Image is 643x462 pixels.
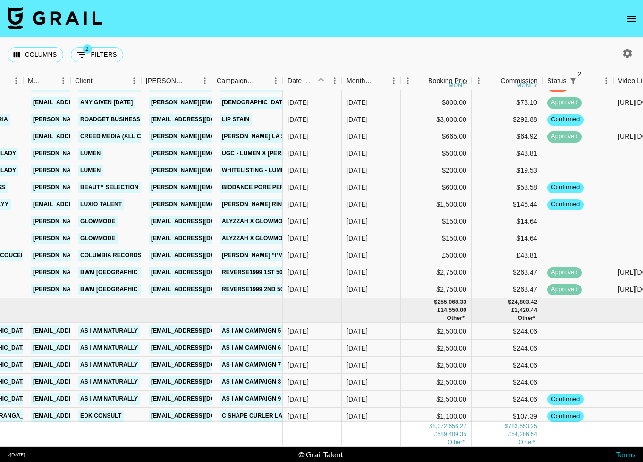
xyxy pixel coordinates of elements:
[78,131,176,143] a: Creed Media (All Campaigns)
[288,251,309,260] div: 8/12/2025
[220,376,283,388] a: AS I AM CAMPAIGN 8
[547,285,582,294] span: approved
[401,264,472,281] div: $2,750.00
[347,361,368,370] div: Sep '25
[31,410,136,422] a: [EMAIL_ADDRESS][DOMAIN_NAME]
[347,72,373,90] div: Month Due
[288,72,314,90] div: Date Created
[347,217,368,226] div: Aug '25
[220,267,290,278] a: Reverse1999 1st 50%
[472,230,542,247] div: $14.64
[428,72,470,90] div: Booking Price
[401,323,472,340] div: $2,500.00
[149,267,254,278] a: [EMAIL_ADDRESS][DOMAIN_NAME]
[149,325,254,337] a: [EMAIL_ADDRESS][DOMAIN_NAME]
[149,410,254,422] a: [EMAIL_ADDRESS][DOMAIN_NAME]
[401,213,472,230] div: $150.00
[56,74,70,88] button: Menu
[269,74,283,88] button: Menu
[149,114,254,126] a: [EMAIL_ADDRESS][DOMAIN_NAME]
[434,430,438,438] div: £
[401,357,472,374] div: $2,500.00
[387,74,401,88] button: Menu
[472,111,542,128] div: $292.88
[472,374,542,391] div: $244.06
[149,250,254,261] a: [EMAIL_ADDRESS][DOMAIN_NAME]
[347,149,368,158] div: Aug '25
[185,74,198,87] button: Sort
[146,72,185,90] div: [PERSON_NAME]
[401,340,472,357] div: $2,500.00
[220,199,342,210] a: [PERSON_NAME] Ring x Skyskysoflyy
[288,285,309,294] div: 8/12/2025
[78,359,140,371] a: As I Am Naturally
[288,115,309,124] div: 8/12/2025
[288,361,309,370] div: 11/30/2023
[401,391,472,408] div: $2,500.00
[198,74,212,88] button: Menu
[220,182,395,193] a: Biodance Pore Perfecting Collagen Peptide Serum
[347,251,368,260] div: Aug '25
[288,98,309,107] div: 8/12/2025
[149,165,303,176] a: [PERSON_NAME][EMAIL_ADDRESS][DOMAIN_NAME]
[31,216,185,227] a: [PERSON_NAME][EMAIL_ADDRESS][DOMAIN_NAME]
[547,268,582,277] span: approved
[401,162,472,179] div: $200.00
[31,114,185,126] a: [PERSON_NAME][EMAIL_ADDRESS][DOMAIN_NAME]
[78,233,118,244] a: GLOWMODE
[401,281,472,298] div: $2,750.00
[429,422,432,430] div: $
[567,74,580,87] div: 2 active filters
[472,128,542,145] div: $64.92
[347,98,368,107] div: Aug '25
[472,264,542,281] div: $268.47
[31,233,185,244] a: [PERSON_NAME][EMAIL_ADDRESS][DOMAIN_NAME]
[575,69,584,79] span: 2
[314,74,328,87] button: Sort
[449,83,470,88] div: money
[437,306,440,314] div: £
[472,196,542,213] div: $146.44
[31,165,233,176] a: [PERSON_NAME][EMAIL_ADDRESS][PERSON_NAME][DOMAIN_NAME]
[472,74,486,88] button: Menu
[547,200,584,209] span: confirmed
[31,393,136,405] a: [EMAIL_ADDRESS][DOMAIN_NAME]
[220,393,283,405] a: AS I AM CAMPAIGN 9
[127,74,141,88] button: Menu
[347,327,368,336] div: Sep '25
[599,74,613,88] button: Menu
[220,114,252,126] a: Lip Stain
[472,391,542,408] div: $244.06
[401,230,472,247] div: $150.00
[347,183,368,192] div: Aug '25
[8,452,25,458] div: v [DATE]
[616,450,635,459] a: Terms
[542,72,613,90] div: Status
[9,74,23,88] button: Menu
[217,72,255,90] div: Campaign (Type)
[508,430,511,438] div: £
[373,74,387,87] button: Sort
[472,162,542,179] div: $19.53
[71,47,123,62] button: Show filters
[328,74,342,88] button: Menu
[31,284,185,295] a: [PERSON_NAME][EMAIL_ADDRESS][DOMAIN_NAME]
[342,72,401,90] div: Month Due
[347,200,368,209] div: Aug '25
[78,165,103,176] a: Lumen
[220,148,318,160] a: UGC - Lumen X [PERSON_NAME]
[547,395,584,404] span: confirmed
[448,439,465,445] span: € 16,468.00, CA$ 70,403.00, AU$ 20,700.00
[472,408,542,425] div: $107.39
[401,408,472,425] div: $1,100.00
[23,72,70,90] div: Manager
[547,72,567,90] div: Status
[220,284,291,295] a: Reverse1999 2nd 50%
[255,74,269,87] button: Sort
[78,376,140,388] a: As I Am Naturally
[220,233,309,244] a: Alyzzah X Glowmode vid 2
[78,182,141,193] a: Beauty Selection
[149,359,254,371] a: [EMAIL_ADDRESS][DOMAIN_NAME]
[547,115,584,124] span: confirmed
[567,74,580,87] button: Show filters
